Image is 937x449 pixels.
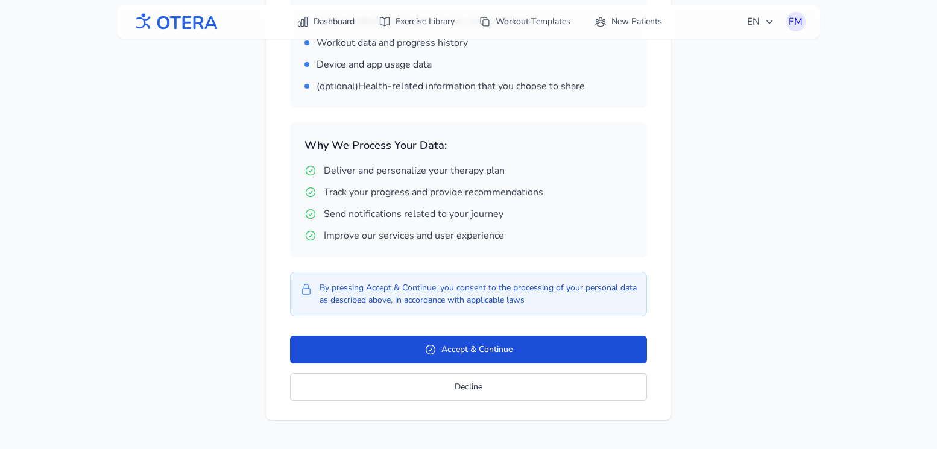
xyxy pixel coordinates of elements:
[324,185,543,199] span: Track your progress and provide recommendations
[747,14,774,29] span: EN
[320,282,637,306] p: By pressing Accept & Continue, you consent to the processing of your personal data as described a...
[371,11,462,33] a: Exercise Library
[587,11,669,33] a: New Patients
[317,79,585,93] span: (optional)Health-related information that you choose to share
[324,228,504,243] span: Improve our services and user experience
[131,8,218,36] img: OTERA logo
[289,11,362,33] a: Dashboard
[786,12,806,31] button: FM
[290,373,647,401] button: Decline
[324,207,503,221] span: Send notifications related to your journey
[317,36,468,50] span: Workout data and progress history
[324,163,505,178] span: Deliver and personalize your therapy plan
[290,336,647,363] button: Accept & Continue
[304,137,633,154] h3: Why We Process Your Data:
[740,10,781,34] button: EN
[472,11,578,33] a: Workout Templates
[317,57,432,72] span: Device and app usage data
